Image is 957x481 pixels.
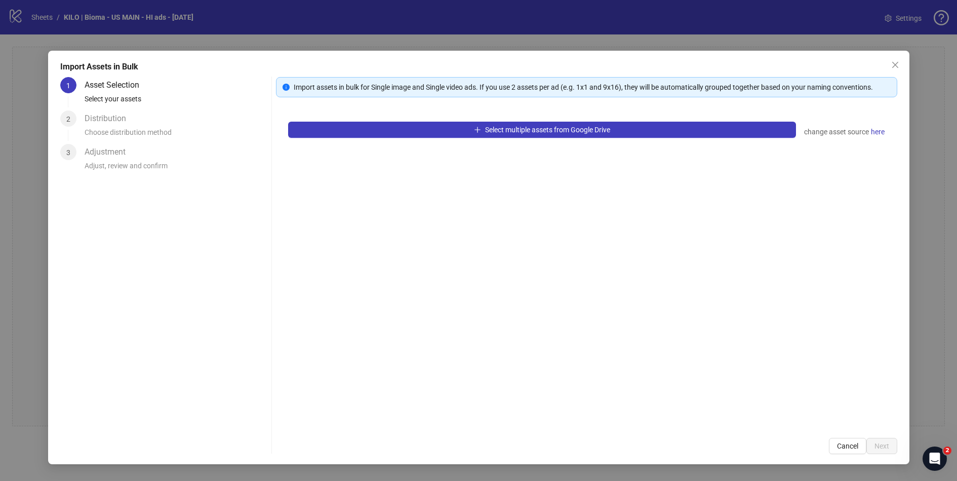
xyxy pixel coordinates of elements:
[85,93,267,110] div: Select your assets
[85,127,267,144] div: Choose distribution method
[943,447,951,455] span: 2
[804,126,885,138] div: change asset source
[837,442,858,450] span: Cancel
[866,438,897,454] button: Next
[829,438,866,454] button: Cancel
[85,160,267,177] div: Adjust, review and confirm
[294,82,891,93] div: Import assets in bulk for Single image and Single video ads. If you use 2 assets per ad (e.g. 1x1...
[871,126,885,137] span: here
[283,84,290,91] span: info-circle
[891,61,899,69] span: close
[887,57,903,73] button: Close
[85,110,134,127] div: Distribution
[288,122,796,138] button: Select multiple assets from Google Drive
[85,144,134,160] div: Adjustment
[66,82,70,90] span: 1
[66,149,70,157] span: 3
[923,447,947,471] iframe: Intercom live chat
[870,126,885,138] a: here
[85,77,147,93] div: Asset Selection
[60,61,897,73] div: Import Assets in Bulk
[485,126,610,134] span: Select multiple assets from Google Drive
[66,115,70,123] span: 2
[474,126,481,133] span: plus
